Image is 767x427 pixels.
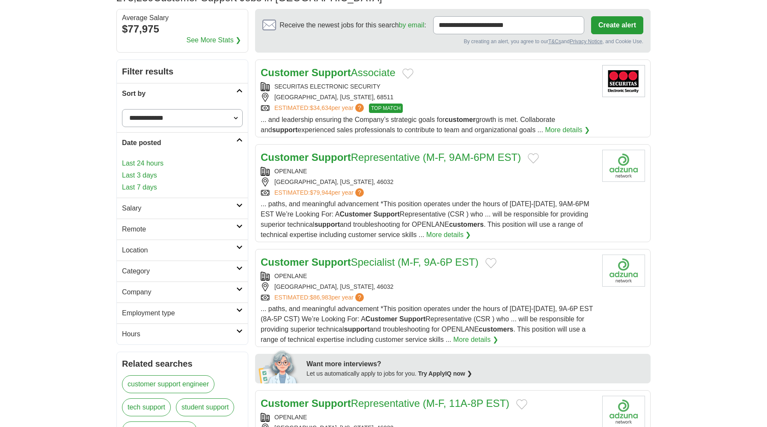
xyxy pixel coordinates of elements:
a: Company [117,282,248,302]
a: Category [117,261,248,282]
strong: customers [449,221,484,228]
h2: Date posted [122,138,236,148]
a: More details ❯ [453,335,498,345]
strong: Customer [339,211,372,218]
span: ? [355,104,364,112]
a: T&Cs [548,39,561,44]
strong: Customer [261,256,309,268]
div: Want more interviews? [306,359,645,369]
a: ESTIMATED:$86,983per year? [274,293,366,302]
div: Let us automatically apply to jobs for you. [306,369,645,378]
a: by email [399,21,425,29]
img: apply-iq-scientist.png [259,349,300,383]
a: Customer SupportRepresentative (M-F, 11A-8P EST) [261,397,509,409]
strong: Support [374,211,400,218]
a: Customer SupportAssociate [261,67,395,78]
a: Employment type [117,302,248,323]
img: Company logo [602,150,645,182]
span: ... and leadership ensuring the Company’s strategic goals for growth is met. Collaborate and expe... [261,116,555,133]
strong: Customer [366,315,398,323]
a: Privacy Notice [570,39,603,44]
div: [GEOGRAPHIC_DATA], [US_STATE], 46032 [261,282,595,291]
button: Add to favorite jobs [516,399,527,409]
a: ESTIMATED:$79,944per year? [274,188,366,197]
h2: Category [122,266,236,276]
strong: Support [312,151,351,163]
a: Try ApplyIQ now ❯ [418,370,472,377]
h2: Remote [122,224,236,234]
div: $77,975 [122,21,243,37]
strong: Customer [261,397,309,409]
span: $34,634 [310,104,332,111]
a: Remote [117,219,248,240]
div: OPENLANE [261,167,595,176]
a: See More Stats ❯ [187,35,241,45]
a: ESTIMATED:$34,634per year? [274,104,366,113]
span: $86,983 [310,294,332,301]
span: ... paths, and meaningful advancement *This position operates under the hours of [DATE]-[DATE], 9... [261,305,593,343]
span: ... paths, and meaningful advancement *This position operates under the hours of [DATE]-[DATE], 9... [261,200,589,238]
h2: Employment type [122,308,236,318]
a: Sort by [117,83,248,104]
strong: customer [445,116,476,123]
strong: Support [312,256,351,268]
strong: support [314,221,340,228]
span: TOP MATCH [369,104,403,113]
button: Create alert [591,16,643,34]
strong: support [344,326,370,333]
div: [GEOGRAPHIC_DATA], [US_STATE], 68511 [261,93,595,102]
span: ? [355,293,364,302]
div: OPENLANE [261,413,595,422]
img: Securitas Electronic Security logo [602,65,645,97]
div: Average Salary [122,15,243,21]
strong: Customer [261,151,309,163]
strong: Customer [261,67,309,78]
div: OPENLANE [261,272,595,281]
h2: Salary [122,203,236,213]
a: More details ❯ [426,230,471,240]
strong: Support [399,315,425,323]
a: Salary [117,198,248,219]
strong: Support [312,397,351,409]
a: Last 7 days [122,182,243,193]
span: ? [355,188,364,197]
h2: Related searches [122,357,243,370]
a: Customer SupportSpecialist (M-F, 9A-6P EST) [261,256,479,268]
a: More details ❯ [545,125,590,135]
h2: Company [122,287,236,297]
span: Receive the newest jobs for this search : [279,20,426,30]
button: Add to favorite jobs [485,258,496,268]
a: Hours [117,323,248,344]
strong: Support [312,67,351,78]
a: tech support [122,398,171,416]
a: Location [117,240,248,261]
button: Add to favorite jobs [528,153,539,163]
div: By creating an alert, you agree to our and , and Cookie Use. [262,38,643,45]
a: SECURITAS ELECTRONIC SECURITY [274,83,381,90]
a: Last 3 days [122,170,243,181]
a: Last 24 hours [122,158,243,169]
button: Add to favorite jobs [402,68,413,79]
a: student support [176,398,234,416]
h2: Sort by [122,89,236,99]
a: Date posted [117,132,248,153]
strong: support [272,126,298,133]
h2: Hours [122,329,236,339]
a: customer support engineer [122,375,214,393]
h2: Location [122,245,236,255]
div: [GEOGRAPHIC_DATA], [US_STATE], 46032 [261,178,595,187]
h2: Filter results [117,60,248,83]
span: $79,944 [310,189,332,196]
img: Company logo [602,255,645,287]
a: Customer SupportRepresentative (M-F, 9AM-6PM EST) [261,151,521,163]
strong: customers [479,326,514,333]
